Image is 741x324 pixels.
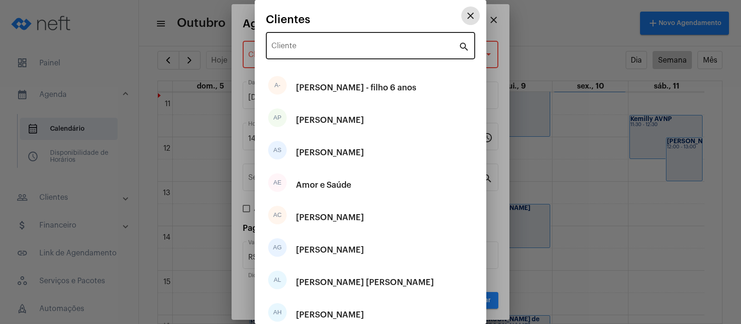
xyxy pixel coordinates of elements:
span: Clientes [266,13,310,25]
mat-icon: search [458,41,470,52]
div: [PERSON_NAME] [296,106,364,134]
div: A- [268,76,287,95]
div: AG [268,238,287,257]
div: [PERSON_NAME] - filho 6 anos [296,74,416,102]
div: AL [268,271,287,289]
div: [PERSON_NAME] [PERSON_NAME] [296,268,434,296]
div: [PERSON_NAME] [296,203,364,231]
input: Pesquisar cliente [271,44,458,52]
div: AE [268,173,287,192]
div: Amor e Saúde [296,171,351,199]
div: AP [268,108,287,127]
mat-icon: close [465,10,476,21]
div: [PERSON_NAME] [296,139,364,166]
div: AC [268,206,287,224]
div: AS [268,141,287,159]
div: AH [268,303,287,322]
div: [PERSON_NAME] [296,236,364,264]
